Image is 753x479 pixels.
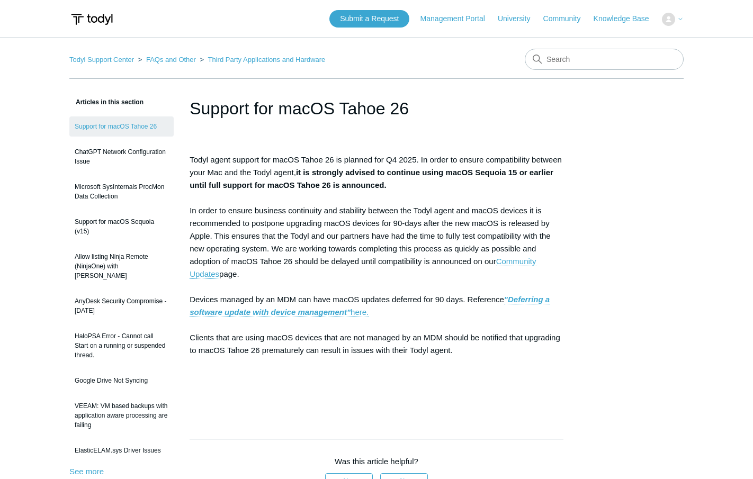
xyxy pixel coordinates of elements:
[190,96,563,121] h1: Support for macOS Tahoe 26
[69,212,174,241] a: Support for macOS Sequoia (v15)
[136,56,198,64] li: FAQs and Other
[69,56,136,64] li: Todyl Support Center
[329,10,409,28] a: Submit a Request
[543,13,591,24] a: Community
[208,56,326,64] a: Third Party Applications and Hardware
[69,370,174,391] a: Google Drive Not Syncing
[198,56,326,64] li: Third Party Applications and Hardware
[69,467,104,476] a: See more
[190,153,563,408] p: Todyl agent support for macOS Tahoe 26 is planned for Q4 2025. In order to ensure compatibility b...
[498,13,541,24] a: University
[146,56,196,64] a: FAQs and Other
[525,49,684,70] input: Search
[190,168,553,189] strong: it is strongly advised to continue using macOS Sequoia 15 or earlier until full support for macOS...
[335,457,418,466] span: Was this article helpful?
[69,326,174,365] a: HaloPSA Error - Cannot call Start on a running or suspended thread.
[594,13,660,24] a: Knowledge Base
[69,142,174,171] a: ChatGPT Network Configuration Issue
[69,98,144,106] span: Articles in this section
[420,13,496,24] a: Management Portal
[69,116,174,137] a: Support for macOS Tahoe 26
[190,257,536,279] a: Community Updates
[69,291,174,321] a: AnyDesk Security Compromise - [DATE]
[69,56,134,64] a: Todyl Support Center
[69,396,174,435] a: VEEAM: VM based backups with application aware processing are failing
[69,247,174,286] a: Allow listing Ninja Remote (NinjaOne) with [PERSON_NAME]
[69,177,174,206] a: Microsoft SysInternals ProcMon Data Collection
[69,10,114,29] img: Todyl Support Center Help Center home page
[69,440,174,460] a: ElasticELAM.sys Driver Issues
